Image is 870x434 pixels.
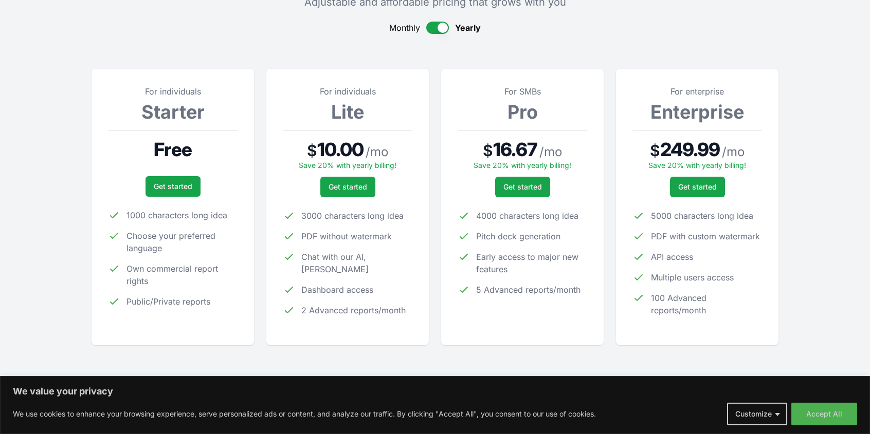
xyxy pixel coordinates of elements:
[651,292,762,316] span: 100 Advanced reports/month
[670,177,725,197] a: Get started
[13,385,857,398] p: We value your privacy
[632,85,762,98] p: For enterprise
[126,209,227,221] span: 1000 characters long idea
[476,251,587,275] span: Early access to major new features
[458,102,587,122] h3: Pro
[301,210,404,222] span: 3000 characters long idea
[648,161,746,169] span: Save 20% with yearly billing!
[651,210,753,222] span: 5000 characters long idea
[539,144,562,160] span: / mo
[317,139,364,160] span: 10.00
[126,262,238,287] span: Own commercial report rights
[483,141,493,160] span: $
[458,85,587,98] p: For SMBs
[154,139,191,160] span: Free
[651,230,760,242] span: PDF with custom watermark
[301,284,373,296] span: Dashboard access
[126,295,210,308] span: Public/Private reports
[301,304,406,316] span: 2 Advanced reports/month
[126,230,238,254] span: Choose your preferred language
[389,22,420,34] span: Monthly
[299,161,396,169] span: Save 20% with yearly billing!
[632,102,762,122] h3: Enterprise
[146,176,201,197] a: Get started
[476,210,578,222] span: 4000 characters long idea
[476,284,581,296] span: 5 Advanced reports/month
[474,161,571,169] span: Save 20% with yearly billing!
[493,139,537,160] span: 16.67
[651,251,693,263] span: API access
[476,230,560,242] span: Pitch deck generation
[283,102,412,122] h3: Lite
[791,403,857,425] button: Accept All
[301,230,392,242] span: PDF without watermark
[650,141,660,160] span: $
[320,177,375,197] a: Get started
[651,271,734,284] span: Multiple users access
[13,408,596,420] p: We use cookies to enhance your browsing experience, serve personalized ads or content, and analyz...
[727,403,787,425] button: Customize
[283,85,412,98] p: For individuals
[660,139,720,160] span: 249.99
[108,85,238,98] p: For individuals
[366,144,388,160] span: / mo
[307,141,317,160] span: $
[301,251,412,275] span: Chat with our AI, [PERSON_NAME]
[108,102,238,122] h3: Starter
[455,22,481,34] span: Yearly
[495,177,550,197] a: Get started
[722,144,745,160] span: / mo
